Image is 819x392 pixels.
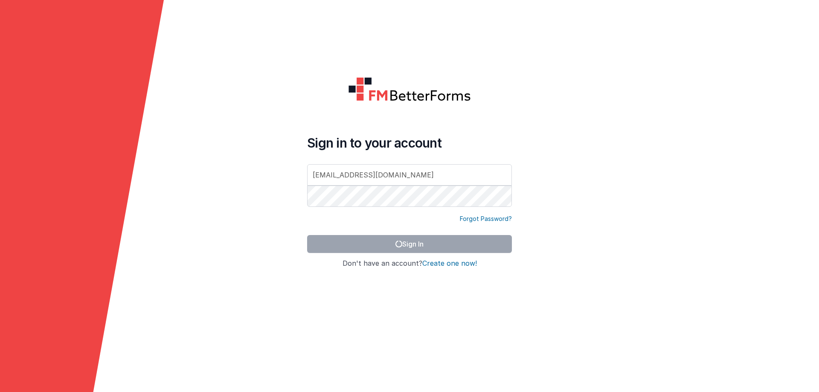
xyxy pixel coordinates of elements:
button: Create one now! [422,260,477,267]
input: Email Address [307,164,512,186]
a: Forgot Password? [460,215,512,223]
h4: Don't have an account? [307,260,512,267]
button: Sign In [307,235,512,253]
h4: Sign in to your account [307,135,512,151]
